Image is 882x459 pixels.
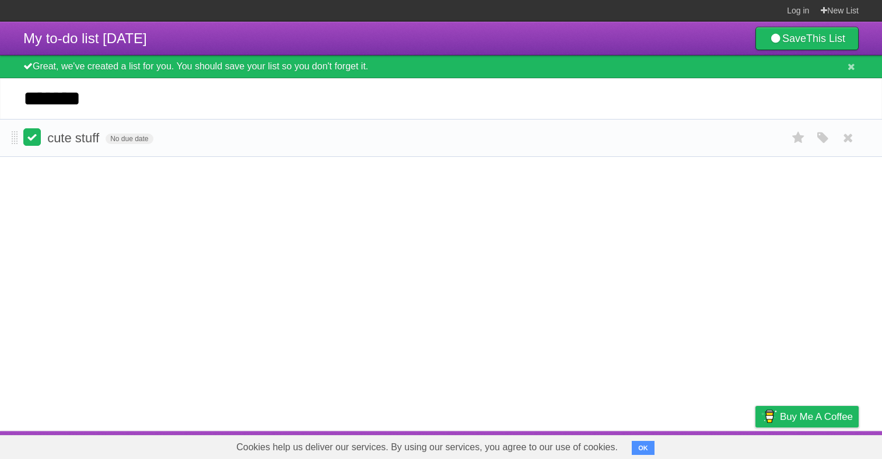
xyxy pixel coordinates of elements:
button: OK [632,441,654,455]
label: Done [23,128,41,146]
span: No due date [106,134,153,144]
a: Privacy [740,434,771,456]
a: Developers [639,434,686,456]
a: About [600,434,625,456]
img: Buy me a coffee [761,407,777,426]
span: My to-do list [DATE] [23,30,147,46]
a: Suggest a feature [785,434,859,456]
a: Terms [701,434,726,456]
span: cute stuff [47,131,102,145]
b: This List [806,33,845,44]
a: Buy me a coffee [755,406,859,428]
span: Buy me a coffee [780,407,853,427]
label: Star task [787,128,810,148]
a: SaveThis List [755,27,859,50]
span: Cookies help us deliver our services. By using our services, you agree to our use of cookies. [225,436,629,459]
